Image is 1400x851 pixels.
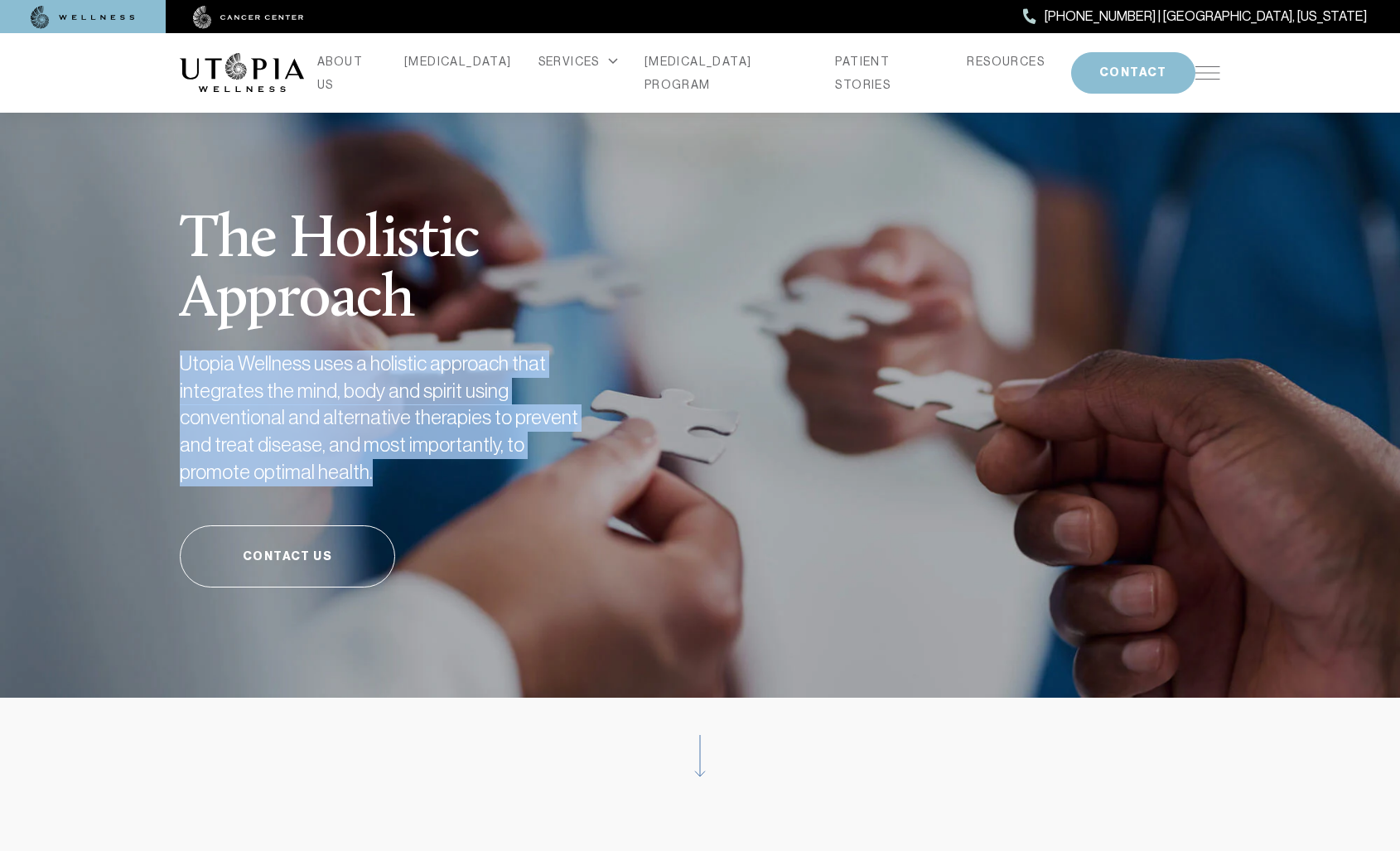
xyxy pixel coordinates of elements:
[180,170,669,331] h1: The Holistic Approach
[1045,6,1367,27] span: [PHONE_NUMBER] | [GEOGRAPHIC_DATA], [US_STATE]
[404,50,512,73] a: [MEDICAL_DATA]
[644,50,809,96] a: [MEDICAL_DATA] PROGRAM
[180,525,395,587] a: Contact Us
[31,6,135,29] img: wellness
[538,50,618,73] div: SERVICES
[1195,66,1220,80] img: icon-hamburger
[193,6,304,29] img: cancer center
[180,351,594,486] h2: Utopia Wellness uses a holistic approach that integrates the mind, body and spirit using conventi...
[1071,52,1195,94] button: CONTACT
[835,50,940,96] a: PATIENT STORIES
[317,50,378,96] a: ABOUT US
[1023,6,1367,27] a: [PHONE_NUMBER] | [GEOGRAPHIC_DATA], [US_STATE]
[180,53,304,93] img: logo
[967,50,1045,73] a: RESOURCES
